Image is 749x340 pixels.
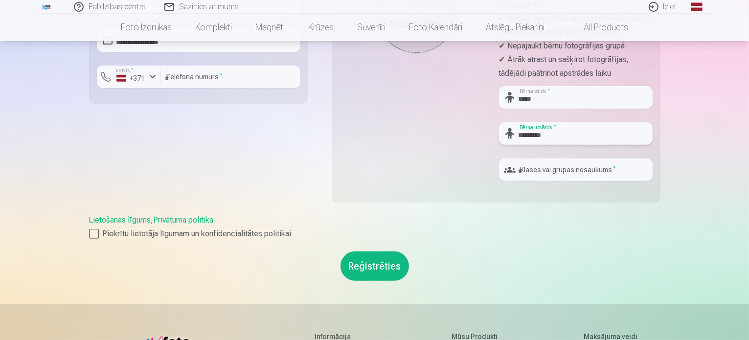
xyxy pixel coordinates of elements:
button: Valsts*+371 [97,66,160,88]
div: , [89,214,660,240]
a: Foto izdrukas [109,14,183,41]
img: /fa1 [41,4,52,10]
a: Magnēti [244,14,296,41]
a: Privātuma politika [154,215,214,225]
button: Reģistrēties [340,251,409,281]
a: Komplekti [183,14,244,41]
a: Atslēgu piekariņi [474,14,556,41]
a: Krūzes [296,14,345,41]
a: Lietošanas līgums [89,215,151,225]
label: Valsts [113,67,136,74]
a: Foto kalendāri [397,14,474,41]
label: Piekrītu lietotāja līgumam un konfidencialitātes politikai [89,228,660,240]
a: Suvenīri [345,14,397,41]
div: +371 [116,73,146,83]
p: ✔ Nepajaukt bērnu fotogrāfijas grupā [499,39,653,53]
a: All products [556,14,640,41]
p: ✔ Ātrāk atrast un sašķirot fotogrāfijas, tādējādi paātrinot apstrādes laiku [499,53,653,80]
